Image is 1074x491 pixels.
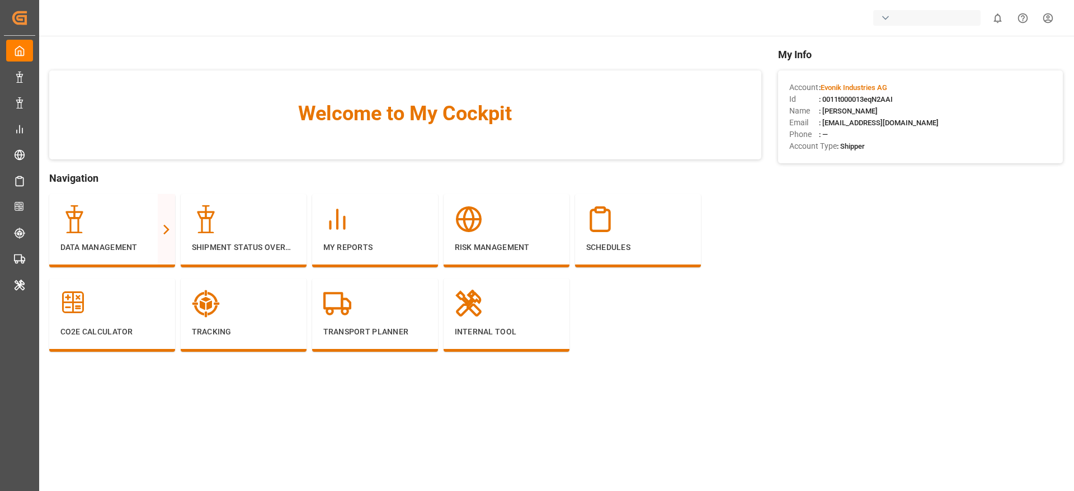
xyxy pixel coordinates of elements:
p: Transport Planner [323,326,427,338]
span: : — [819,130,828,139]
p: Tracking [192,326,295,338]
span: Navigation [49,171,761,186]
span: : [PERSON_NAME] [819,107,878,115]
p: Shipment Status Overview [192,242,295,253]
button: Help Center [1010,6,1035,31]
span: Email [789,117,819,129]
span: My Info [778,47,1063,62]
p: Risk Management [455,242,558,253]
span: : [819,83,887,92]
span: : [EMAIL_ADDRESS][DOMAIN_NAME] [819,119,939,127]
span: Phone [789,129,819,140]
button: show 0 new notifications [985,6,1010,31]
p: Internal Tool [455,326,558,338]
p: Data Management [60,242,164,253]
span: Welcome to My Cockpit [72,98,739,129]
p: CO2e Calculator [60,326,164,338]
span: Account Type [789,140,837,152]
span: : Shipper [837,142,865,150]
span: Id [789,93,819,105]
p: Schedules [586,242,690,253]
span: Account [789,82,819,93]
p: My Reports [323,242,427,253]
span: Name [789,105,819,117]
span: : 0011t000013eqN2AAI [819,95,893,103]
span: Evonik Industries AG [821,83,887,92]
